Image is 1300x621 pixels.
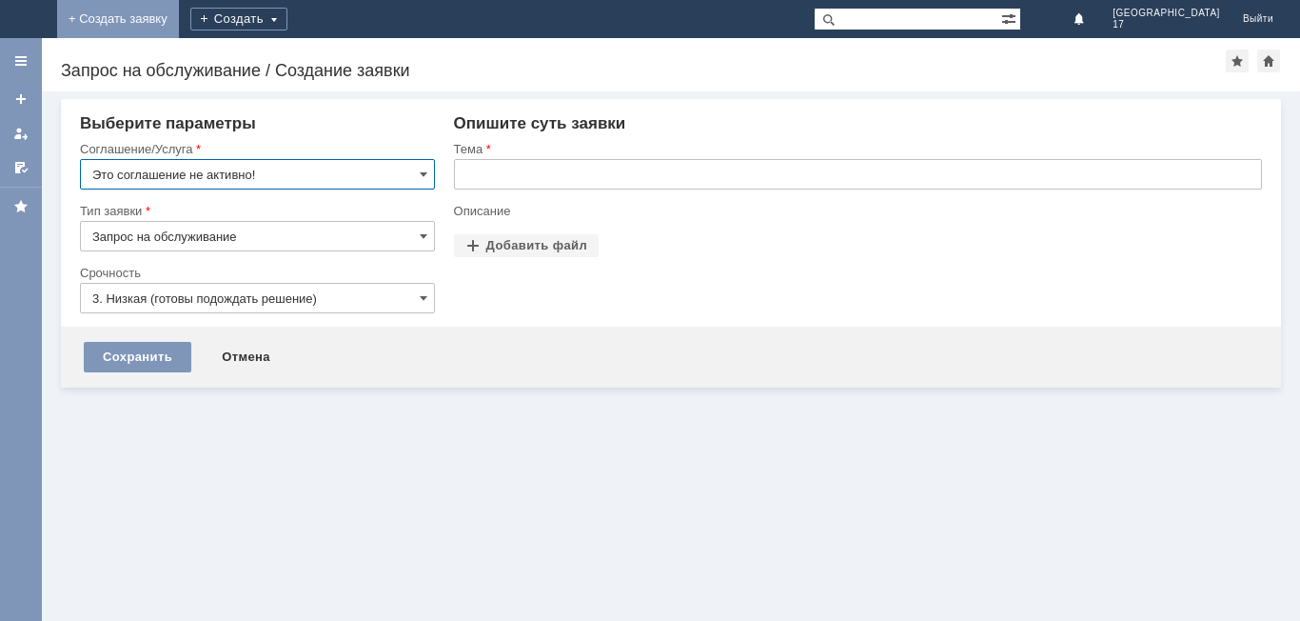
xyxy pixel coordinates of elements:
[80,114,256,132] span: Выберите параметры
[6,118,36,149] a: Мои заявки
[190,8,287,30] div: Создать
[454,143,1258,155] div: Тема
[6,152,36,183] a: Мои согласования
[61,61,1226,80] div: Запрос на обслуживание / Создание заявки
[1113,8,1220,19] span: [GEOGRAPHIC_DATA]
[80,143,431,155] div: Соглашение/Услуга
[6,84,36,114] a: Создать заявку
[1226,50,1249,72] div: Добавить в избранное
[454,205,1258,217] div: Описание
[1257,50,1280,72] div: Сделать домашней страницей
[1113,19,1220,30] span: 17
[454,114,626,132] span: Опишите суть заявки
[80,267,431,279] div: Срочность
[80,205,431,217] div: Тип заявки
[1001,9,1020,27] span: Расширенный поиск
